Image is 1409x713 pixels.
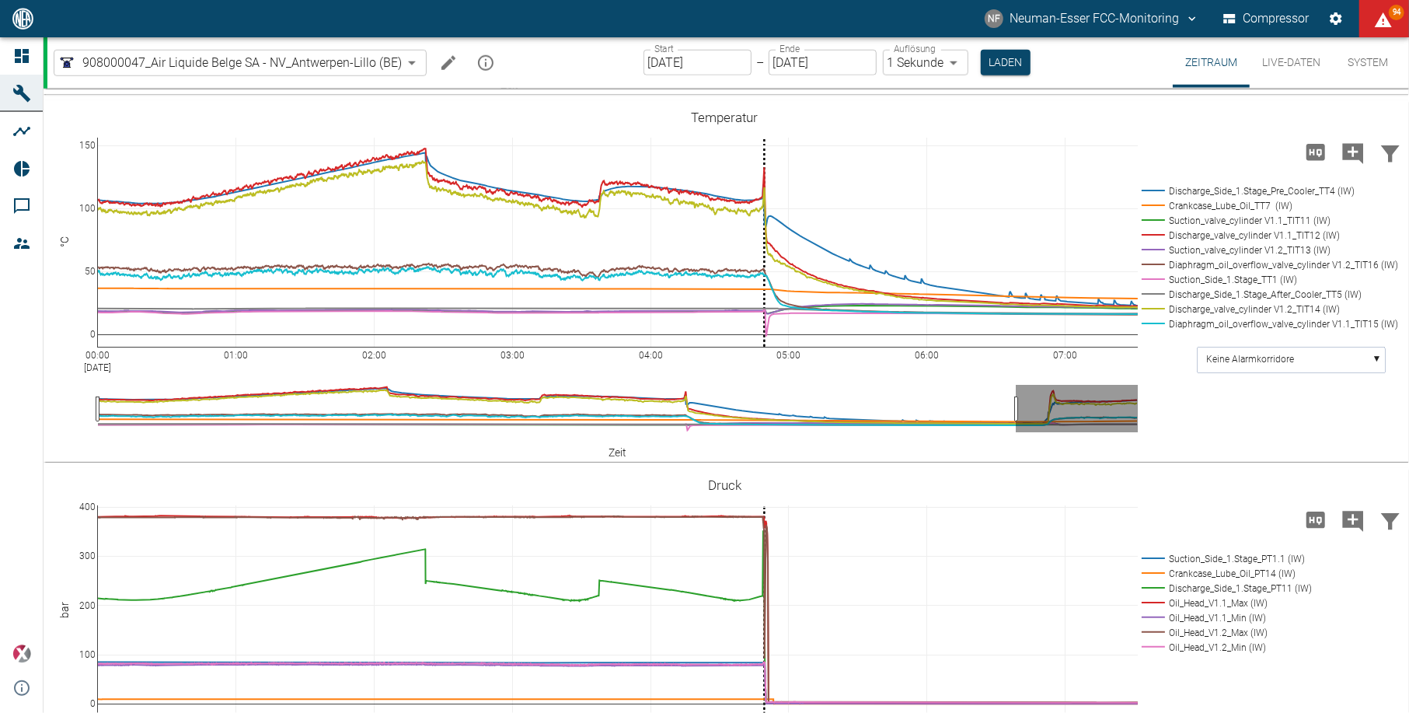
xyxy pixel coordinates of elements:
[1297,144,1334,159] span: Hohe Auflösung
[1334,500,1372,540] button: Kommentar hinzufügen
[981,50,1031,75] button: Laden
[11,8,35,29] img: logo
[883,50,968,75] div: 1 Sekunde
[433,47,464,79] button: Machine bearbeiten
[654,43,674,56] label: Start
[1173,37,1250,88] button: Zeitraum
[1389,5,1404,20] span: 94
[1207,355,1295,365] text: Keine Alarmkorridore
[1297,512,1334,526] span: Hohe Auflösung
[1334,132,1372,173] button: Kommentar hinzufügen
[982,5,1201,33] button: fcc-monitoring@neuman-esser.com
[985,9,1003,28] div: NF
[58,54,402,72] a: 908000047_Air Liquide Belge SA - NV_Antwerpen-Lillo (BE)
[779,43,800,56] label: Ende
[1372,500,1409,540] button: Daten filtern
[894,43,936,56] label: Auflösung
[12,645,31,663] img: Xplore Logo
[1333,37,1403,88] button: System
[470,47,501,79] button: mission info
[643,50,752,75] input: DD.MM.YYYY
[1250,37,1333,88] button: Live-Daten
[1372,132,1409,173] button: Daten filtern
[82,54,402,72] span: 908000047_Air Liquide Belge SA - NV_Antwerpen-Lillo (BE)
[1322,5,1350,33] button: Einstellungen
[769,50,877,75] input: DD.MM.YYYY
[1220,5,1313,33] button: Compressor
[756,54,764,72] p: –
